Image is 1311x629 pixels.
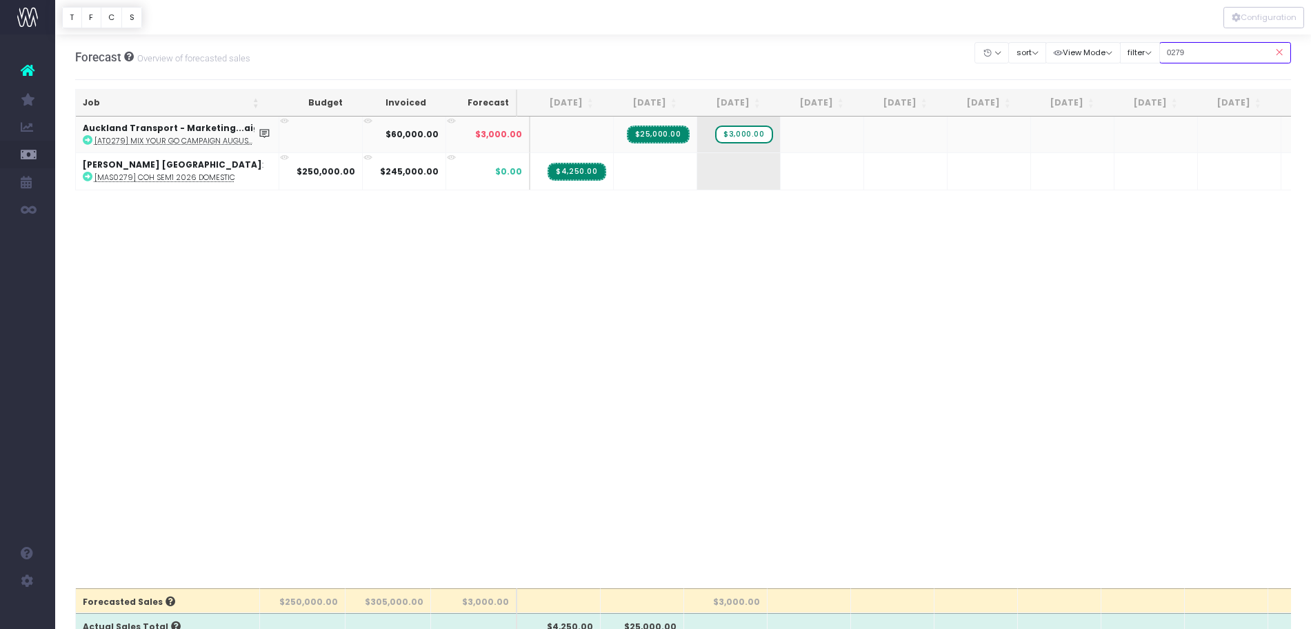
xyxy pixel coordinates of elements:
[76,90,266,117] th: Job: activate to sort column ascending
[83,122,270,134] strong: Auckland Transport - Marketing...aigns
[101,7,123,28] button: C
[1223,7,1304,28] button: Configuration
[380,166,439,177] strong: $245,000.00
[75,50,121,64] span: Forecast
[76,152,279,189] td: :
[433,90,517,117] th: Forecast
[94,172,235,183] abbr: [MAS0279] CoH Sem1 2026 Domestic
[1185,90,1268,117] th: Feb 26: activate to sort column ascending
[94,136,252,146] abbr: [AT0279] Mix Your Go Campaign August
[601,90,684,117] th: Jul 25: activate to sort column ascending
[260,588,346,613] th: $250,000.00
[475,128,522,141] span: $3,000.00
[17,601,38,622] img: images/default_profile_image.png
[768,90,851,117] th: Sep 25: activate to sort column ascending
[62,7,142,28] div: Vertical button group
[76,117,279,152] td: :
[934,90,1018,117] th: Nov 25: activate to sort column ascending
[517,90,601,117] th: Jun 25: activate to sort column ascending
[715,126,772,143] span: wayahead Sales Forecast Item
[1045,42,1121,63] button: View Mode
[62,7,82,28] button: T
[495,166,522,178] span: $0.00
[1159,42,1292,63] input: Search...
[851,90,934,117] th: Oct 25: activate to sort column ascending
[431,588,517,613] th: $3,000.00
[83,159,262,170] strong: [PERSON_NAME] [GEOGRAPHIC_DATA]
[386,128,439,140] strong: $60,000.00
[266,90,350,117] th: Budget
[134,50,250,64] small: Overview of forecasted sales
[1120,42,1160,63] button: filter
[1223,7,1304,28] div: Vertical button group
[297,166,355,177] strong: $250,000.00
[121,7,142,28] button: S
[1018,90,1101,117] th: Dec 25: activate to sort column ascending
[350,90,433,117] th: Invoiced
[81,7,101,28] button: F
[1101,90,1185,117] th: Jan 26: activate to sort column ascending
[627,126,690,143] span: Streamtime Invoice: INV-13490 – AT0279 Mix Your Go Campaign August<br />Accrued income – actual b...
[684,90,768,117] th: Aug 25: activate to sort column ascending
[1008,42,1046,63] button: sort
[684,588,768,613] th: $3,000.00
[346,588,431,613] th: $305,000.00
[83,596,175,608] span: Forecasted Sales
[548,163,606,181] span: Streamtime Invoice: INV-13414 – [MAS0279] CoH Sem1 2026 Bachelor of Health Science: Human Nutriti...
